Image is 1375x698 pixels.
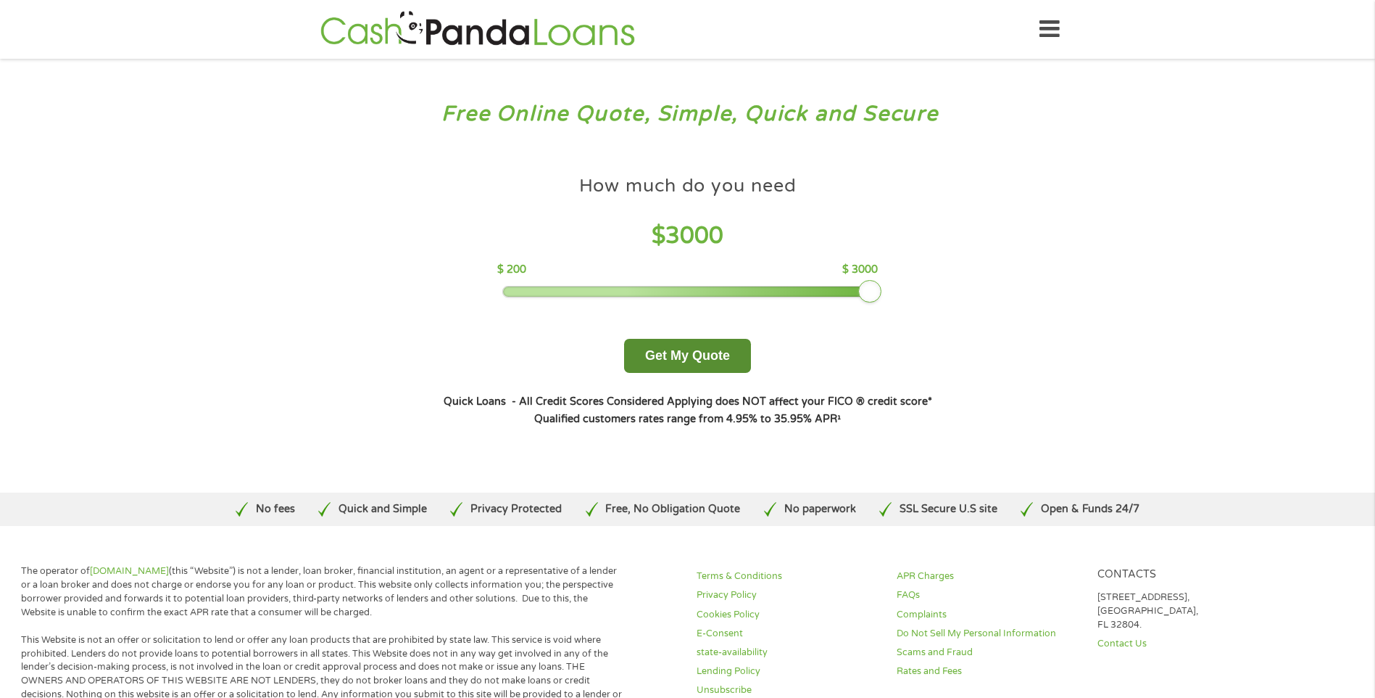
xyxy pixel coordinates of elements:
[897,665,1079,678] a: Rates and Fees
[497,221,878,251] h4: $
[697,665,879,678] a: Lending Policy
[900,501,997,517] p: SSL Secure U.S site
[665,222,723,250] span: 3000
[42,101,1334,128] h3: Free Online Quote, Simple, Quick and Secure
[90,565,169,577] a: [DOMAIN_NAME]
[697,588,879,602] a: Privacy Policy
[697,683,879,697] a: Unsubscribe
[338,501,427,517] p: Quick and Simple
[579,174,797,198] h4: How much do you need
[784,501,856,517] p: No paperwork
[497,262,526,278] p: $ 200
[697,570,879,583] a: Terms & Conditions
[697,646,879,660] a: state-availability
[897,646,1079,660] a: Scams and Fraud
[897,608,1079,622] a: Complaints
[1097,591,1280,632] p: [STREET_ADDRESS], [GEOGRAPHIC_DATA], FL 32804.
[534,413,841,425] strong: Qualified customers rates range from 4.95% to 35.95% APR¹
[256,501,295,517] p: No fees
[842,262,878,278] p: $ 3000
[316,9,639,50] img: GetLoanNow Logo
[1041,501,1139,517] p: Open & Funds 24/7
[444,395,664,408] strong: Quick Loans - All Credit Scores Considered
[470,501,562,517] p: Privacy Protected
[1097,568,1280,582] h4: Contacts
[667,395,932,408] strong: Applying does NOT affect your FICO ® credit score*
[624,339,751,373] button: Get My Quote
[897,627,1079,641] a: Do Not Sell My Personal Information
[697,608,879,622] a: Cookies Policy
[897,588,1079,602] a: FAQs
[697,627,879,641] a: E-Consent
[21,564,623,620] p: The operator of (this “Website”) is not a lender, loan broker, financial institution, an agent or...
[605,501,740,517] p: Free, No Obligation Quote
[1097,637,1280,651] a: Contact Us
[897,570,1079,583] a: APR Charges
